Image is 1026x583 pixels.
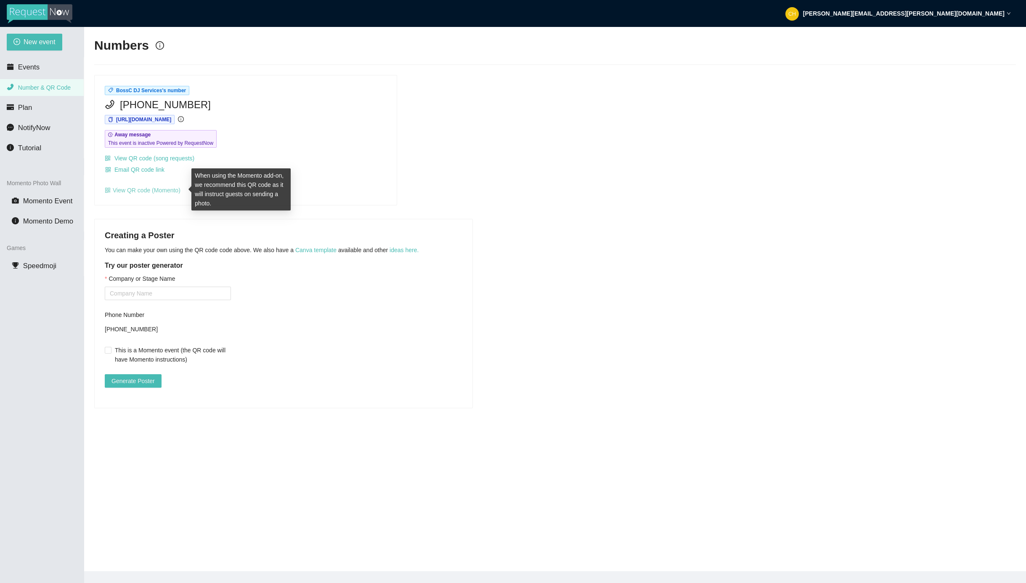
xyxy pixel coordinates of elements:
[111,346,231,364] span: This is a Momento event (the QR code will have Momento instructions)
[116,88,186,93] span: BossC DJ Services's number
[18,104,32,112] span: Plan
[105,323,231,335] div: [PHONE_NUMBER]
[390,247,419,253] a: ideas here.
[108,132,113,137] span: field-time
[105,167,111,173] span: qrcode
[18,63,40,71] span: Events
[105,261,462,271] h5: Try our poster generator
[7,104,14,111] span: credit-card
[105,274,175,283] label: Company or Stage Name
[24,37,56,47] span: New event
[7,63,14,70] span: calendar
[13,38,20,46] span: plus-circle
[156,41,164,50] span: info-circle
[191,168,291,210] div: When using the Momento add-on, we recommend this QR code as it will instruct guests on sending a ...
[105,187,111,193] span: qrcode
[12,262,19,269] span: trophy
[116,117,171,122] span: [URL][DOMAIN_NAME]
[12,217,19,224] span: info-circle
[120,97,211,113] span: [PHONE_NUMBER]
[18,84,71,91] span: Number & QR Code
[94,37,149,54] h2: Numbers
[105,155,194,162] a: qrcode View QR code (song requests)
[7,144,14,151] span: info-circle
[105,287,231,300] input: Company or Stage Name
[7,4,72,24] img: RequestNow
[114,165,164,174] span: Email QR code link
[861,282,1026,583] iframe: LiveChat chat widget
[23,217,73,225] span: Momento Demo
[105,245,462,255] p: You can make your own using the QR code code above. We also have a available and other
[105,163,165,176] button: qrcodeEmail QR code link
[1007,11,1011,16] span: down
[105,155,111,161] span: qrcode
[7,83,14,91] span: phone
[105,374,162,388] button: Generate Poster
[108,88,113,93] span: tag
[105,310,231,319] div: Phone Number
[111,376,155,386] span: Generate Poster
[23,262,56,270] span: Speedmoji
[105,187,180,194] a: qrcodeView QR code (Momento)
[18,144,41,152] span: Tutorial
[7,34,62,51] button: plus-circleNew event
[23,197,73,205] span: Momento Event
[295,247,337,253] a: Canva template
[178,116,184,122] span: info-circle
[12,197,19,204] span: camera
[108,139,213,147] span: This event is inactive Powered by RequestNow
[18,124,50,132] span: NotifyNow
[803,10,1005,17] strong: [PERSON_NAME][EMAIL_ADDRESS][PERSON_NAME][DOMAIN_NAME]
[105,99,115,109] span: phone
[7,124,14,131] span: message
[114,132,151,138] b: Away message
[785,7,799,21] img: 01bfa707d7317865cc74367e84df06f5
[105,229,462,241] h4: Creating a Poster
[108,117,113,122] span: copy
